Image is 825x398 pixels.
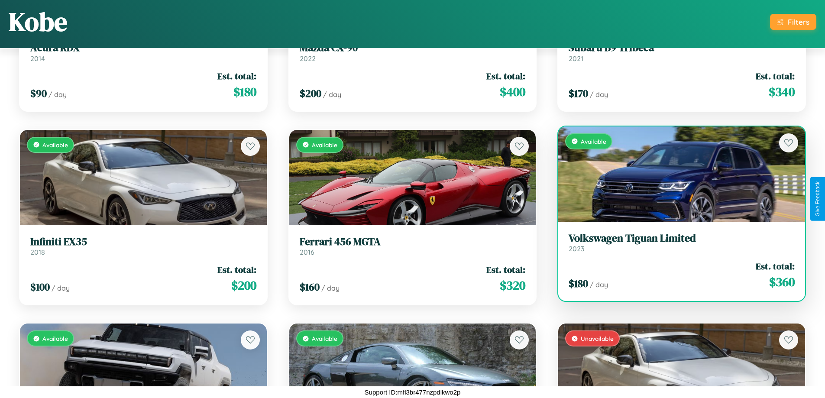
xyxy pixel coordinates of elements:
h3: Ferrari 456 MGTA [300,236,526,248]
button: Filters [770,14,816,30]
span: 2018 [30,248,45,256]
span: $ 340 [769,83,795,100]
span: Available [312,141,337,149]
span: Unavailable [581,335,614,342]
a: Ferrari 456 MGTA2016 [300,236,526,257]
span: Available [581,138,606,145]
span: / day [323,90,341,99]
span: $ 360 [769,273,795,291]
span: $ 160 [300,280,320,294]
span: Est. total: [486,70,525,82]
div: Filters [788,17,809,26]
div: Give Feedback [815,181,821,217]
p: Support ID: mfl3br477nzpdlkwo2p [365,386,461,398]
span: $ 180 [233,83,256,100]
span: $ 170 [569,86,588,100]
span: Available [42,141,68,149]
a: Mazda CX-902022 [300,42,526,63]
span: $ 320 [500,277,525,294]
span: 2014 [30,54,45,63]
span: $ 200 [231,277,256,294]
span: $ 90 [30,86,47,100]
span: Est. total: [486,263,525,276]
a: Infiniti EX352018 [30,236,256,257]
span: 2021 [569,54,583,63]
h3: Acura RDX [30,42,256,54]
span: $ 200 [300,86,321,100]
span: / day [49,90,67,99]
span: 2016 [300,248,314,256]
span: / day [590,90,608,99]
h3: Volkswagen Tiguan Limited [569,232,795,245]
h1: Kobe [9,4,67,39]
span: Est. total: [756,70,795,82]
span: Est. total: [756,260,795,272]
a: Volkswagen Tiguan Limited2023 [569,232,795,253]
span: $ 100 [30,280,50,294]
span: / day [321,284,340,292]
h3: Infiniti EX35 [30,236,256,248]
a: Subaru B9 Tribeca2021 [569,42,795,63]
a: Acura RDX2014 [30,42,256,63]
span: / day [52,284,70,292]
span: Available [42,335,68,342]
span: Est. total: [217,263,256,276]
span: Available [312,335,337,342]
span: Est. total: [217,70,256,82]
h3: Mazda CX-90 [300,42,526,54]
span: 2022 [300,54,316,63]
span: / day [590,280,608,289]
span: $ 400 [500,83,525,100]
h3: Subaru B9 Tribeca [569,42,795,54]
span: $ 180 [569,276,588,291]
span: 2023 [569,244,584,253]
